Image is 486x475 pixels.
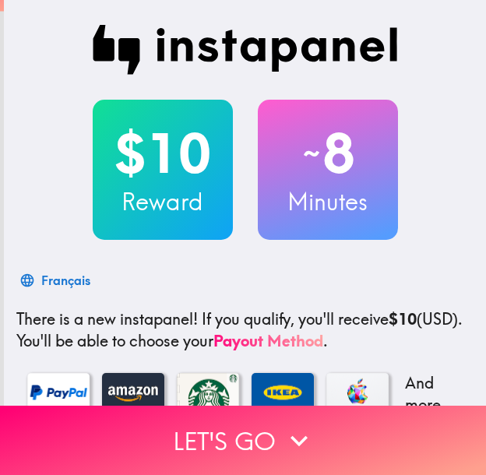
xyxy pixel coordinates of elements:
h2: $10 [93,121,233,185]
h3: Minutes [258,185,398,218]
span: ~ [301,130,322,177]
p: If you qualify, you'll receive (USD) . You'll be able to choose your . [16,308,474,352]
img: Instapanel [93,25,398,75]
b: $10 [389,309,417,329]
a: Payout Method [213,331,323,350]
h2: 8 [258,121,398,185]
h3: Reward [93,185,233,218]
div: Français [41,269,90,291]
span: There is a new instapanel! [16,309,198,329]
p: And more... [401,372,463,416]
button: Français [16,265,97,296]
